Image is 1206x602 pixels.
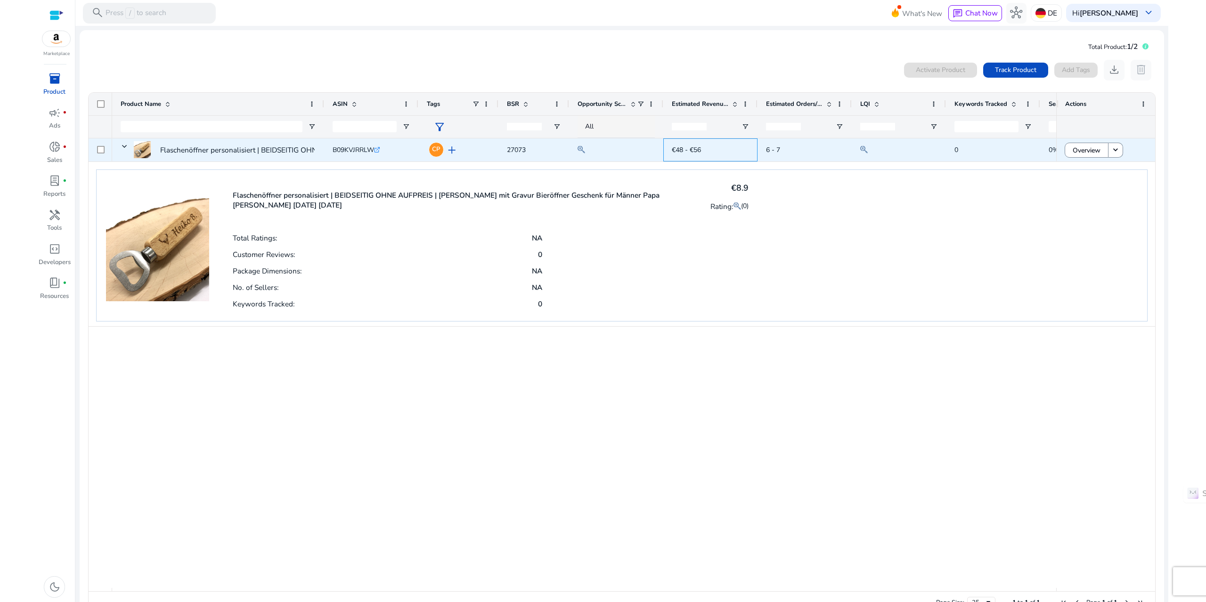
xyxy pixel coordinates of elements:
span: ASIN [333,100,348,108]
span: 27073 [507,145,526,154]
span: Actions [1065,100,1086,108]
span: dark_mode [49,581,61,593]
span: Estimated Orders/Day [766,100,823,108]
p: Total Ratings: [233,233,277,243]
span: Search Visibility [1049,100,1094,108]
span: 0 [954,145,958,154]
span: fiber_manual_record [63,145,67,149]
button: chatChat Now [948,5,1002,21]
p: Resources [40,292,69,301]
span: download [1108,64,1120,76]
mat-icon: keyboard_arrow_down [1111,145,1120,155]
span: / [125,8,134,19]
p: No. of Sellers: [233,282,279,292]
button: Open Filter Menu [742,123,749,130]
p: Flaschenöffner personalisiert | BEIDSEITIG OHNE AUFPREIS | [PERSON_NAME]... [160,140,426,160]
a: campaignfiber_manual_recordAds [38,104,71,138]
p: Keywords Tracked: [233,299,295,309]
input: ASIN Filter Input [333,121,397,132]
span: filter_alt [433,121,446,133]
span: fiber_manual_record [63,281,67,285]
p: Hi [1072,9,1138,16]
p: Product [43,88,65,97]
span: 0% [1049,145,1059,154]
span: All [585,122,594,131]
button: download [1104,60,1125,80]
img: 81bpQ6f-oAL.jpg [106,179,209,301]
p: DE [1048,5,1057,21]
span: LQI [860,100,870,108]
span: Track Product [995,65,1036,75]
span: €48 - €56 [672,145,701,154]
span: Chat Now [965,8,998,18]
span: lab_profile [49,175,61,187]
a: lab_profilefiber_manual_recordReports [38,173,71,207]
img: de.svg [1035,8,1046,18]
button: Open Filter Menu [930,123,937,130]
span: 6 - 7 [766,145,780,154]
input: Keywords Tracked Filter Input [954,121,1019,132]
button: Open Filter Menu [553,123,561,130]
span: hub [1010,7,1022,19]
img: 81bpQ6f-oAL.jpg [134,141,151,158]
p: NA [532,282,542,292]
span: 1/2 [1127,41,1138,51]
h4: €8.9 [710,183,749,193]
span: B09KVJRRLW [333,145,374,154]
a: book_4fiber_manual_recordResources [38,275,71,309]
a: inventory_2Product [38,71,71,104]
p: Customer Reviews: [233,249,295,259]
p: Press to search [106,8,166,19]
a: handymanTools [38,207,71,241]
p: Flaschenöffner personalisiert | BEIDSEITIG OHNE AUFPREIS | [PERSON_NAME] mit Gravur Bieröffner Ge... [233,190,699,210]
span: campaign [49,107,61,119]
span: Tags [427,100,440,108]
span: chat [953,8,963,19]
input: Product Name Filter Input [121,121,302,132]
button: Overview [1065,143,1108,158]
span: keyboard_arrow_down [1142,7,1155,19]
a: code_blocksDevelopers [38,241,71,275]
b: [PERSON_NAME] [1080,8,1138,18]
button: Open Filter Menu [402,123,410,130]
span: Estimated Revenue/Day [672,100,728,108]
p: NA [532,266,542,276]
span: Total Product: [1088,43,1127,51]
span: book_4 [49,277,61,289]
p: NA [532,233,542,243]
img: amazon.svg [42,31,71,47]
span: handyman [49,209,61,221]
button: Open Filter Menu [308,123,316,130]
p: Rating: [710,200,741,212]
span: Keywords Tracked [954,100,1007,108]
span: (0) [741,201,749,210]
span: CP [432,146,440,153]
p: Package Dimensions: [233,266,302,276]
span: inventory_2 [49,72,61,85]
span: donut_small [49,141,61,153]
span: Product Name [121,100,161,108]
span: BSR [507,100,519,108]
button: Track Product [983,63,1048,78]
a: donut_smallfiber_manual_recordSales [38,139,71,173]
p: Developers [39,258,71,267]
p: 0 [538,249,542,259]
p: Sales [47,156,62,165]
span: fiber_manual_record [63,111,67,115]
p: Reports [43,190,65,199]
p: Marketplace [43,50,70,57]
span: add [446,144,458,156]
span: Overview [1073,141,1100,160]
button: Open Filter Menu [836,123,843,130]
button: Open Filter Menu [1024,123,1032,130]
span: What's New [902,5,942,22]
span: search [91,7,104,19]
p: Tools [47,224,62,233]
span: code_blocks [49,243,61,255]
input: Search Visibility Filter Input [1049,121,1113,132]
button: hub [1006,3,1027,24]
p: Ads [49,121,60,131]
span: Opportunity Score [578,100,627,108]
span: fiber_manual_record [63,179,67,183]
p: 0 [538,299,542,309]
